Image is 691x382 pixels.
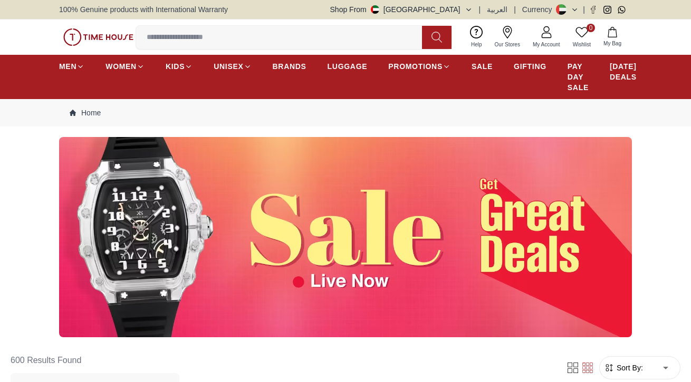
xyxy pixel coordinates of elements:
h6: 600 Results Found [11,348,179,373]
img: ... [63,28,133,46]
span: | [514,4,516,15]
img: United Arab Emirates [371,5,379,14]
span: | [479,4,481,15]
span: SALE [472,61,493,72]
span: LUGGAGE [328,61,368,72]
a: SALE [472,57,493,76]
span: [DATE] DEALS [610,61,637,82]
span: KIDS [166,61,185,72]
span: My Bag [599,40,626,47]
a: Our Stores [488,24,526,51]
a: UNISEX [214,57,251,76]
span: BRANDS [273,61,306,72]
button: العربية [487,4,507,15]
span: Our Stores [491,41,524,48]
a: Instagram [603,6,611,14]
span: PROMOTIONS [388,61,443,72]
a: GIFTING [514,57,546,76]
a: Facebook [589,6,597,14]
a: LUGGAGE [328,57,368,76]
span: Help [467,41,486,48]
span: | [583,4,585,15]
span: Sort By: [615,363,643,373]
a: Help [465,24,488,51]
span: PAY DAY SALE [568,61,589,93]
button: Shop From[GEOGRAPHIC_DATA] [330,4,473,15]
a: Home [70,107,101,118]
button: Sort By: [604,363,643,373]
span: Wishlist [569,41,595,48]
span: 100% Genuine products with International Warranty [59,4,228,15]
span: My Account [529,41,564,48]
span: GIFTING [514,61,546,72]
span: MEN [59,61,76,72]
span: 0 [587,24,595,32]
span: WOMEN [105,61,137,72]
div: Currency [522,4,556,15]
a: BRANDS [273,57,306,76]
a: 0Wishlist [567,24,597,51]
a: KIDS [166,57,193,76]
nav: Breadcrumb [59,99,632,126]
a: PROMOTIONS [388,57,450,76]
button: My Bag [597,25,628,50]
a: MEN [59,57,84,76]
a: WOMEN [105,57,145,76]
a: [DATE] DEALS [610,57,637,86]
a: Whatsapp [618,6,626,14]
img: ... [59,137,632,337]
span: UNISEX [214,61,243,72]
a: PAY DAY SALE [568,57,589,97]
